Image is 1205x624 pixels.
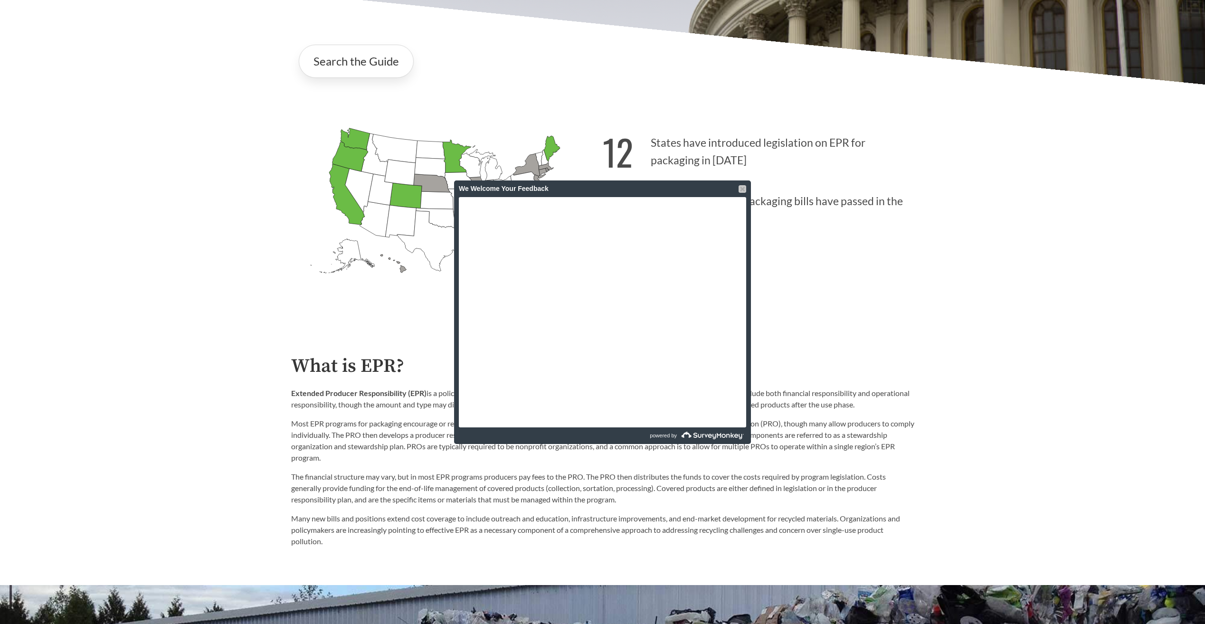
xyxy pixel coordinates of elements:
[299,45,414,78] a: Search the Guide
[291,513,914,547] p: Many new bills and positions extend cost coverage to include outreach and education, infrastructu...
[291,388,914,410] p: is a policy approach that assigns producers responsibility for the end-of-life of products. This ...
[603,178,914,236] p: EPR for packaging bills have passed in the U.S.
[604,427,746,444] a: powered by
[291,418,914,463] p: Most EPR programs for packaging encourage or require producers of packaging products to join a co...
[291,471,914,505] p: The financial structure may vary, but in most EPR programs producers pay fees to the PRO. The PRO...
[603,120,914,178] p: States have introduced legislation on EPR for packaging in [DATE]
[459,180,746,197] div: We Welcome Your Feedback
[603,125,633,178] strong: 12
[650,427,677,444] span: powered by
[291,388,427,397] strong: Extended Producer Responsibility (EPR)
[291,356,914,377] h2: What is EPR?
